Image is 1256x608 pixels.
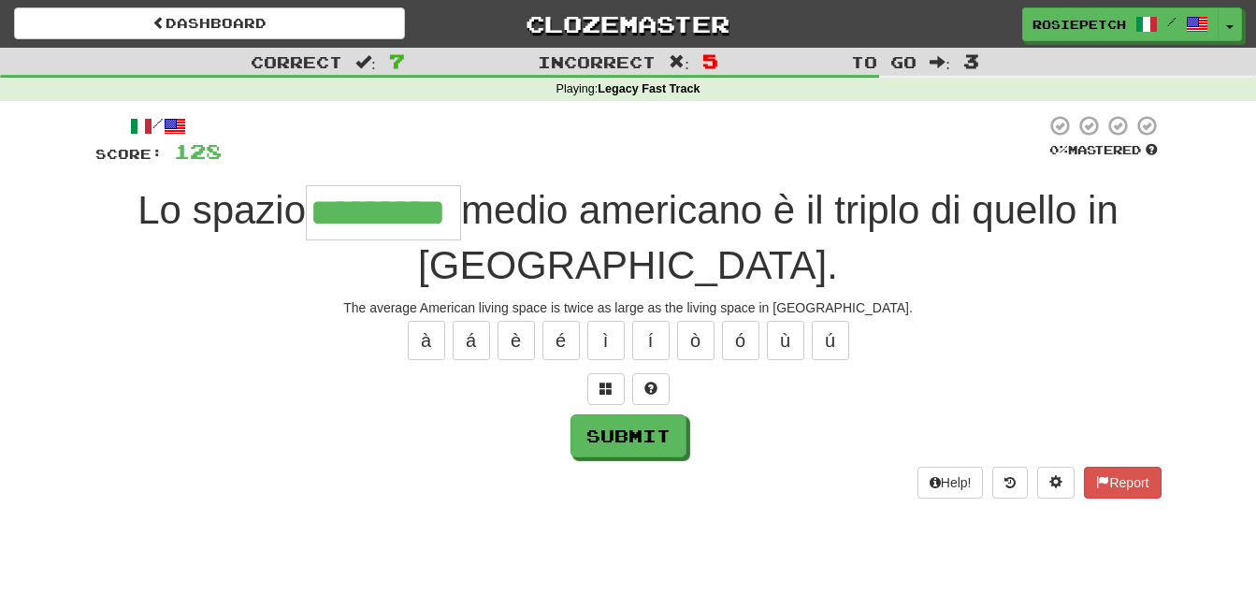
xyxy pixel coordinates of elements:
[137,188,306,232] span: Lo spazio
[930,54,950,70] span: :
[722,321,759,360] button: ó
[418,188,1119,287] span: medio americano è il triplo di quello in [GEOGRAPHIC_DATA].
[812,321,849,360] button: ú
[453,321,490,360] button: á
[389,50,405,72] span: 7
[851,52,917,71] span: To go
[1049,142,1068,157] span: 0 %
[538,52,656,71] span: Incorrect
[1046,142,1162,159] div: Mastered
[1167,15,1177,28] span: /
[251,52,342,71] span: Correct
[542,321,580,360] button: é
[917,467,984,499] button: Help!
[677,321,715,360] button: ò
[587,321,625,360] button: ì
[1022,7,1219,41] a: rosiepetch /
[95,114,222,138] div: /
[433,7,824,40] a: Clozemaster
[669,54,689,70] span: :
[95,146,163,162] span: Score:
[992,467,1028,499] button: Round history (alt+y)
[570,414,686,457] button: Submit
[1084,467,1161,499] button: Report
[174,139,222,163] span: 128
[95,298,1162,317] div: The average American living space is twice as large as the living space in [GEOGRAPHIC_DATA].
[598,82,700,95] strong: Legacy Fast Track
[767,321,804,360] button: ù
[355,54,376,70] span: :
[408,321,445,360] button: à
[1032,16,1126,33] span: rosiepetch
[702,50,718,72] span: 5
[632,373,670,405] button: Single letter hint - you only get 1 per sentence and score half the points! alt+h
[963,50,979,72] span: 3
[498,321,535,360] button: è
[632,321,670,360] button: í
[587,373,625,405] button: Switch sentence to multiple choice alt+p
[14,7,405,39] a: Dashboard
